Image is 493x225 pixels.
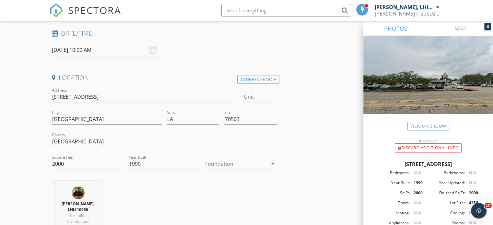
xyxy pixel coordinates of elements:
div: Bedrooms: [373,170,410,176]
div: Incorrect? [363,138,493,143]
div: 1990 [410,180,428,186]
h4: Date/Time [52,29,277,38]
input: Search everything... [221,4,351,17]
img: streetview [363,36,493,129]
span: N/A [414,200,421,206]
div: [STREET_ADDRESS] [371,160,485,168]
img: img_79222_1.jpg [72,186,85,199]
div: Discard Additional info [395,143,462,152]
div: Heating: [373,210,410,216]
div: Year Built: [373,180,410,186]
div: Floors: [373,200,410,206]
div: 4356 [465,200,483,206]
span: SPECTORA [68,3,121,17]
div: Bathrooms: [428,170,465,176]
span: N/A [469,180,476,186]
div: Year Updated: [428,180,465,186]
div: 2000 [465,190,483,196]
span: N/A [414,210,421,216]
a: MAP [428,21,493,36]
i: arrow_drop_down [269,160,277,168]
div: [PERSON_NAME], LHI#10950 [375,4,435,10]
span: N/A [414,170,421,175]
div: Address Search [237,75,279,84]
a: View on Zillow [407,122,449,130]
strong: [PERSON_NAME], LHI#10950 [62,201,95,212]
img: The Best Home Inspection Software - Spectora [49,3,64,17]
input: Select date [52,42,162,58]
div: Finished Sq Ft: [428,190,465,196]
a: SPECTORA [49,9,121,22]
div: Bernard's Inspection Services [375,10,440,17]
div: Sq Ft: [373,190,410,196]
span: 6.5 miles [70,213,86,218]
span: 10 [484,203,492,208]
iframe: Intercom live chat [471,203,487,219]
span: (13 minutes) [67,219,89,224]
span: N/A [469,210,476,216]
div: Lot Size: [428,200,465,206]
div: Cooling: [428,210,465,216]
span: N/A [469,170,476,175]
div: 2000 [410,190,428,196]
h4: Location [52,73,277,82]
a: PHOTOS [363,21,428,36]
